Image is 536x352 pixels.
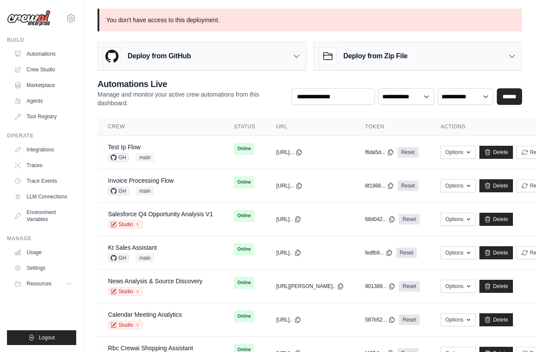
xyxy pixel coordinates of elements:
img: Logo [7,10,51,27]
th: URL [266,118,354,136]
div: Operate [7,132,76,139]
a: Salesforce Q4 Opportunity Analysis V1 [108,211,213,218]
button: Options [441,146,476,159]
a: Test Ip Flow [108,144,141,151]
a: Delete [479,213,513,226]
span: Online [234,243,254,255]
a: Traces [10,158,76,172]
a: Studio [108,321,143,329]
span: Online [234,176,254,188]
div: Manage [7,235,76,242]
span: Online [234,310,254,322]
a: Environment Variables [10,205,76,226]
span: Online [234,277,254,289]
button: 8f1966... [365,182,394,189]
button: Options [441,313,476,326]
a: LLM Connections [10,190,76,204]
th: Token [354,118,430,136]
a: Studio [108,220,143,229]
a: Reset [399,315,419,325]
button: Options [441,213,476,226]
h2: Automations Live [98,78,284,90]
a: Rbc Crewai Shopping Assistant [108,345,193,352]
span: Online [234,143,254,155]
a: Reset [399,281,419,292]
a: Integrations [10,143,76,157]
p: You don't have access to this deployment. [98,9,522,31]
button: f6da5d... [365,149,394,156]
a: Delete [479,313,513,326]
button: [URL][PERSON_NAME].. [276,283,344,290]
span: main [136,187,154,195]
span: main [136,254,154,262]
a: Reset [398,181,418,191]
button: Options [441,280,476,293]
a: Delete [479,146,513,159]
p: Manage and monitor your active crew automations from this dashboard. [98,90,284,107]
span: Online [234,210,254,222]
button: 901389... [365,283,395,290]
th: Status [223,118,266,136]
a: News Analysis & Source Discovery [108,278,202,285]
a: Kt Sales Assistant [108,244,157,251]
a: Crew Studio [10,63,76,77]
a: Studio [108,287,143,296]
button: fedfb9... [365,249,392,256]
a: Automations [10,47,76,61]
th: Crew [98,118,223,136]
a: Delete [479,246,513,259]
h3: Deploy from GitHub [128,51,191,61]
span: GH [108,254,129,262]
div: Build [7,37,76,44]
a: Reset [398,147,418,158]
span: GH [108,187,129,195]
a: Reset [396,248,417,258]
a: Reset [399,214,419,225]
a: Settings [10,261,76,275]
a: Usage [10,245,76,259]
a: Delete [479,280,513,293]
h3: Deploy from Zip File [344,51,408,61]
span: Logout [39,334,55,341]
button: 587b52... [365,316,395,323]
span: GH [108,153,129,162]
a: Delete [479,179,513,192]
button: Logout [7,330,76,345]
img: GitHub Logo [103,47,121,65]
button: Options [441,246,476,259]
a: Tool Registry [10,110,76,124]
button: Options [441,179,476,192]
a: Trace Events [10,174,76,188]
span: main [136,153,154,162]
button: 68d042... [365,216,395,223]
a: Agents [10,94,76,108]
button: Resources [10,277,76,291]
a: Marketplace [10,78,76,92]
span: Resources [27,280,51,287]
a: Calendar Meeting Analytics [108,311,182,318]
a: Invoice Processing Flow [108,177,174,184]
